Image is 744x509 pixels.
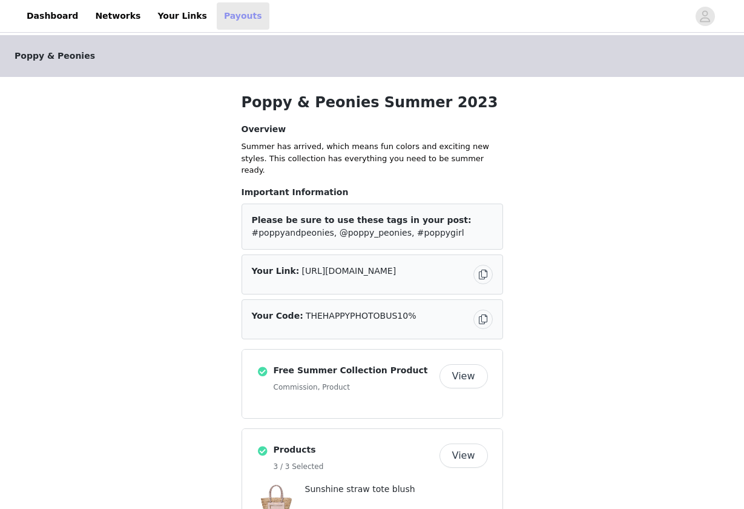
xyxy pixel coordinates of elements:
h5: Commission, Product [274,382,435,393]
p: Important Information [242,186,503,199]
a: View [439,372,488,381]
button: View [439,364,488,388]
span: Your Link: [252,266,300,276]
div: avatar [699,7,711,26]
button: View [439,444,488,468]
span: Poppy & Peonies [15,50,95,62]
h4: Overview [242,123,503,136]
span: Your Code: [252,311,303,321]
a: View [439,451,488,461]
a: Your Links [150,2,214,30]
a: Payouts [217,2,269,30]
span: #poppyandpeonies, @poppy_peonies, #poppygirl [252,228,464,238]
h1: Poppy & Peonies Summer 2023 [242,91,503,113]
a: Dashboard [19,2,85,30]
p: Sunshine straw tote blush [305,483,488,496]
div: Free Summer Collection Product [242,349,503,419]
h5: 3 / 3 Selected [274,461,435,472]
a: Networks [88,2,148,30]
span: [URL][DOMAIN_NAME] [301,266,396,276]
span: THEHAPPYPHOTOBUS10% [306,311,416,321]
span: Please be sure to use these tags in your post: [252,215,472,225]
p: Summer has arrived, which means fun colors and exciting new styles. This collection has everythin... [242,141,503,176]
h4: Products [274,444,435,456]
h4: Free Summer Collection Product [274,364,435,377]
